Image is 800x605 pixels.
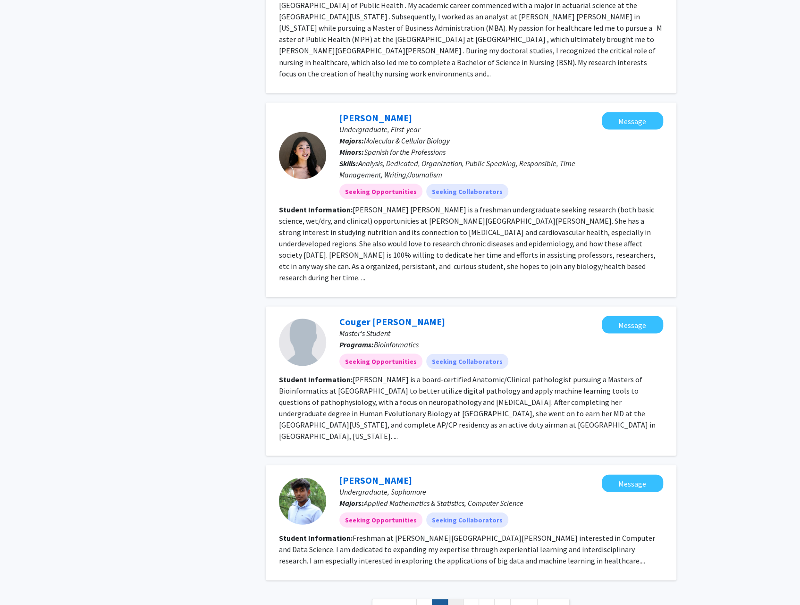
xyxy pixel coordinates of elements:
span: Master's Student [339,328,390,337]
span: Molecular & Cellular Biology [364,135,450,145]
button: Message Yoonseo Linda Lee [602,112,663,129]
mat-chip: Seeking Opportunities [339,512,422,527]
b: Majors: [339,135,364,145]
span: Bioinformatics [374,339,419,349]
fg-read-more: Freshman at [PERSON_NAME][GEOGRAPHIC_DATA][PERSON_NAME] interested in Computer and Data Science. ... [279,533,655,565]
span: Undergraduate, First-year [339,124,420,134]
b: Student Information: [279,204,353,214]
b: Student Information: [279,533,353,542]
fg-read-more: [PERSON_NAME] is a board-certified Anatomic/Clinical pathologist pursuing a Masters of Bioinforma... [279,374,656,440]
mat-chip: Seeking Collaborators [426,184,508,199]
b: Majors: [339,498,364,507]
span: Undergraduate, Sophomore [339,487,426,496]
mat-chip: Seeking Collaborators [426,512,508,527]
iframe: Chat [7,563,40,598]
span: Analysis, Dedicated, Organization, Public Speaking, Responsible, Time Management, Writing/Journalism [339,158,575,179]
button: Message Senuka Abeysinghe [602,474,663,492]
mat-chip: Seeking Collaborators [426,353,508,369]
b: Skills: [339,158,358,168]
a: [PERSON_NAME] [339,111,412,123]
button: Message Couger Jaramillo [602,316,663,333]
mat-chip: Seeking Opportunities [339,353,422,369]
b: Programs: [339,339,374,349]
b: Student Information: [279,374,353,384]
a: Couger [PERSON_NAME] [339,315,445,327]
span: Applied Mathematics & Statistics, Computer Science [364,498,523,507]
mat-chip: Seeking Opportunities [339,184,422,199]
a: [PERSON_NAME] [339,474,412,486]
fg-read-more: [PERSON_NAME] [PERSON_NAME] is a freshman undergraduate seeking research (both basic science, wet... [279,204,656,282]
span: Spanish for the Professions [364,147,446,156]
b: Minors: [339,147,364,156]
